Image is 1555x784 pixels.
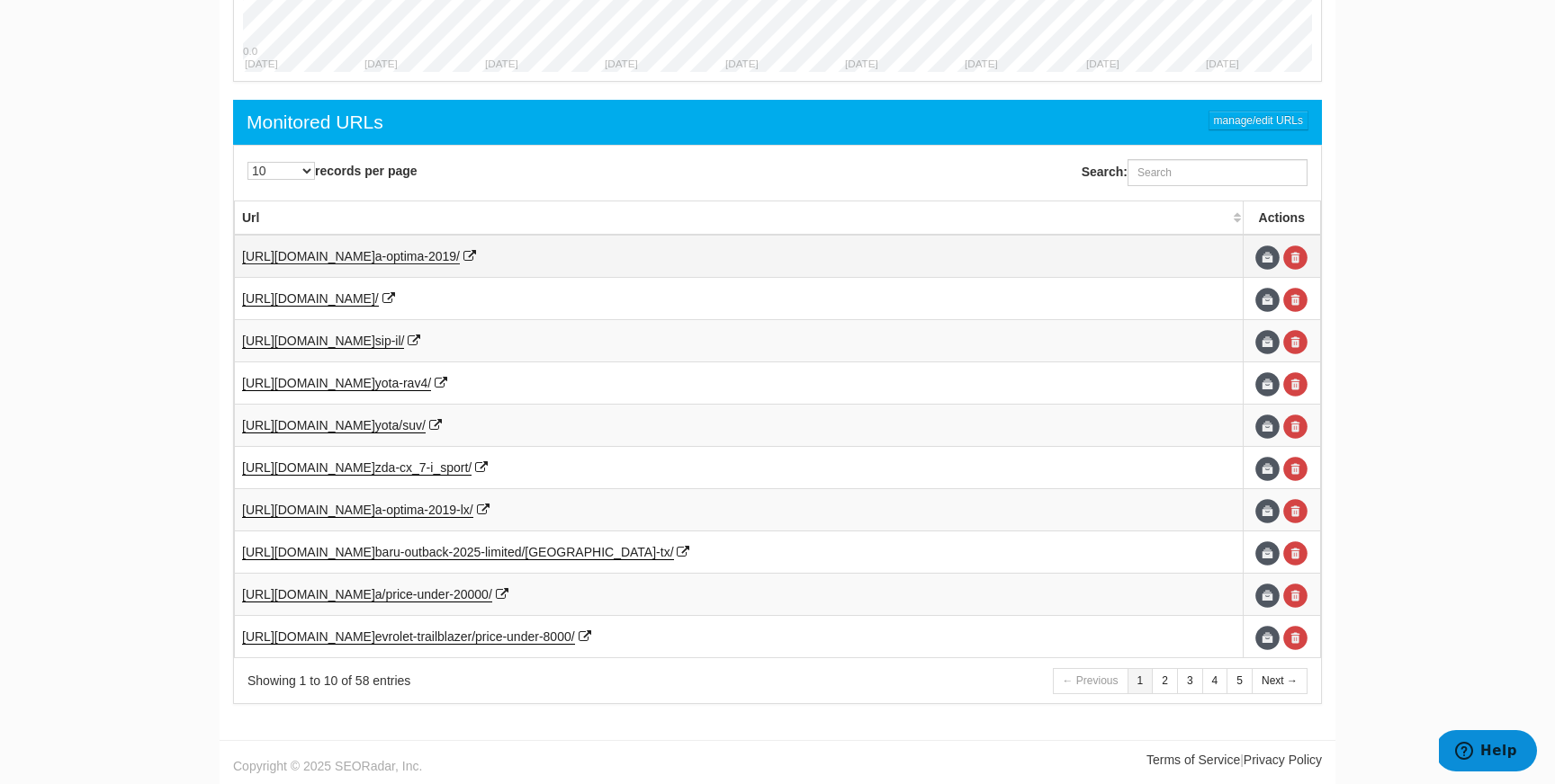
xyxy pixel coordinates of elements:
a: 2 [1152,668,1178,694]
span: Update URL [1255,541,1280,566]
div: | [777,751,1335,769]
a: Next → [1252,668,1308,694]
a: Delete URL [1283,457,1308,481]
label: Search: [1082,159,1308,186]
span: yota-rav4/ [375,376,431,390]
a: Delete URL [1283,245,1308,270]
th: Url: activate to sort column ascending [235,201,1244,236]
span: Update URL [1255,626,1280,650]
a: 5 [1227,668,1253,694]
a: [URL][DOMAIN_NAME]a-optima-2019-lx/ [242,503,473,518]
span: yota/suv/ [375,418,426,432]
span: [URL][DOMAIN_NAME] [242,376,375,390]
a: 4 [1202,668,1228,694]
span: Update URL [1255,414,1280,439]
span: Update URL [1255,330,1280,354]
div: Monitored URLs [247,109,383,136]
span: baru-outback-2025-limited/[GEOGRAPHIC_DATA] [375,545,656,559]
a: [URL][DOMAIN_NAME]sip-il/ [242,334,404,349]
a: ← Previous [1053,668,1128,694]
span: [URL][DOMAIN_NAME] [242,291,375,306]
iframe: Opens a widget where you can find more information [1439,730,1537,775]
span: Update URL [1255,372,1280,396]
span: 8000/ [544,629,575,644]
a: [URL][DOMAIN_NAME]yota/suv/ [242,418,426,433]
span: evrolet-trailblazer/price-under- [375,629,544,644]
span: [URL][DOMAIN_NAME] [242,249,375,263]
span: Update URL [1255,457,1280,481]
input: Search: [1128,159,1308,186]
a: Delete URL [1283,330,1308,354]
a: Delete URL [1283,288,1308,312]
div: Showing 1 to 10 of 58 entries [247,672,755,690]
div: Copyright © 2025 SEORadar, Inc. [220,751,777,775]
span: -tx/ [656,545,673,559]
span: [URL][DOMAIN_NAME] [242,587,375,601]
a: Privacy Policy [1244,753,1322,767]
th: Actions [1243,201,1320,236]
a: [URL][DOMAIN_NAME]/ [242,291,379,307]
a: manage/edit URLs [1209,111,1308,130]
span: [URL][DOMAIN_NAME] [242,334,375,348]
span: [URL][DOMAIN_NAME] [242,503,375,517]
a: [URL][DOMAIN_NAME]a/price-under-20000/ [242,587,492,602]
span: a-optima-2019-lx/ [375,503,473,517]
a: [URL][DOMAIN_NAME]evrolet-trailblazer/price-under-8000/ [242,629,575,645]
a: Delete URL [1283,541,1308,566]
span: [URL][DOMAIN_NAME] [242,629,375,644]
span: Update URL [1255,584,1280,608]
a: [URL][DOMAIN_NAME]yota-rav4/ [242,376,431,391]
a: Delete URL [1283,584,1308,608]
a: Terms of Service [1146,753,1240,767]
a: Delete URL [1283,372,1308,396]
a: Delete URL [1283,414,1308,439]
a: [URL][DOMAIN_NAME]a-optima-2019/ [242,249,460,264]
a: 3 [1177,668,1203,694]
a: [URL][DOMAIN_NAME]zda-cx_7-i_sport/ [242,460,472,476]
span: zda-cx_7-i_sport/ [375,460,472,475]
a: [URL][DOMAIN_NAME]baru-outback-2025-limited/[GEOGRAPHIC_DATA]-tx/ [242,545,674,560]
label: records per page [247,162,418,180]
a: 1 [1128,668,1154,694]
span: [URL][DOMAIN_NAME] [242,545,375,559]
select: records per page [247,162,315,180]
span: Update URL [1255,499,1280,523]
span: a-optima-2019/ [375,249,460,263]
span: Update URL [1255,245,1280,270]
a: Delete URL [1283,626,1308,650]
span: [URL][DOMAIN_NAME] [242,418,375,432]
a: Delete URL [1283,499,1308,523]
span: [URL][DOMAIN_NAME] [242,460,375,475]
span: Update URL [1255,288,1280,312]
span: a/price-under-20000/ [375,587,492,601]
span: sip-il/ [375,334,405,348]
span: / [375,291,379,306]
